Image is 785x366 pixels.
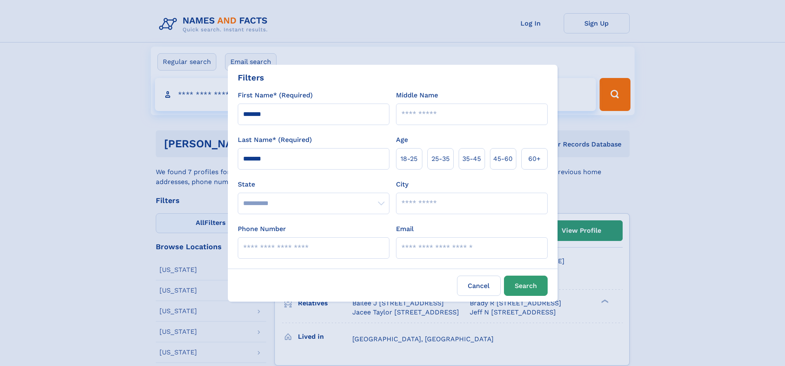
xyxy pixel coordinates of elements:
[238,179,389,189] label: State
[238,71,264,84] div: Filters
[396,90,438,100] label: Middle Name
[431,154,450,164] span: 25‑35
[238,224,286,234] label: Phone Number
[396,179,408,189] label: City
[401,154,417,164] span: 18‑25
[238,135,312,145] label: Last Name* (Required)
[462,154,481,164] span: 35‑45
[504,276,548,296] button: Search
[493,154,513,164] span: 45‑60
[396,135,408,145] label: Age
[396,224,414,234] label: Email
[457,276,501,296] label: Cancel
[528,154,541,164] span: 60+
[238,90,313,100] label: First Name* (Required)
